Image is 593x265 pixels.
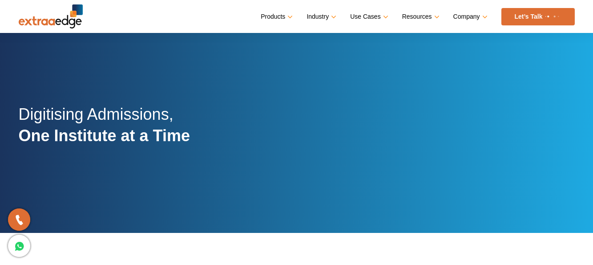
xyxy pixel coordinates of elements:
[453,10,486,23] a: Company
[402,10,438,23] a: Resources
[501,8,575,25] a: Let’s Talk
[307,10,335,23] a: Industry
[19,126,190,145] strong: One Institute at a Time
[350,10,386,23] a: Use Cases
[261,10,291,23] a: Products
[19,104,190,156] h2: Digitising Admissions,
